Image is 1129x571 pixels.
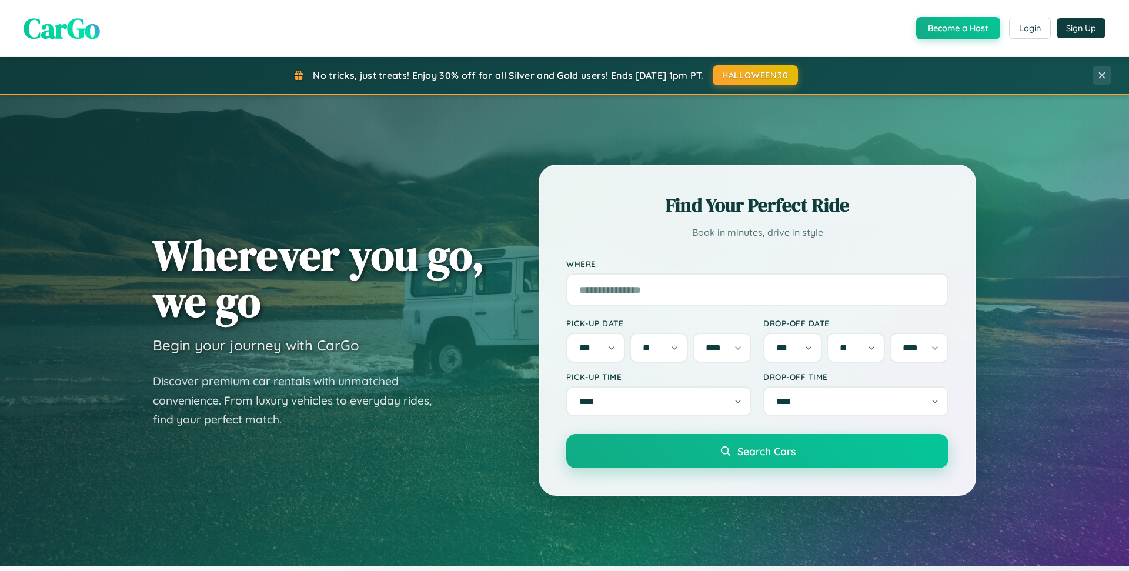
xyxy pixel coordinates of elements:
[737,445,796,458] span: Search Cars
[1057,18,1105,38] button: Sign Up
[566,318,751,328] label: Pick-up Date
[153,372,447,429] p: Discover premium car rentals with unmatched convenience. From luxury vehicles to everyday rides, ...
[153,336,359,354] h3: Begin your journey with CarGo
[763,318,948,328] label: Drop-off Date
[313,69,703,81] span: No tricks, just treats! Enjoy 30% off for all Silver and Gold users! Ends [DATE] 1pm PT.
[916,17,1000,39] button: Become a Host
[566,259,948,269] label: Where
[1009,18,1051,39] button: Login
[566,372,751,382] label: Pick-up Time
[24,9,100,48] span: CarGo
[566,192,948,218] h2: Find Your Perfect Ride
[566,434,948,468] button: Search Cars
[566,224,948,241] p: Book in minutes, drive in style
[763,372,948,382] label: Drop-off Time
[153,232,485,325] h1: Wherever you go, we go
[713,65,798,85] button: HALLOWEEN30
